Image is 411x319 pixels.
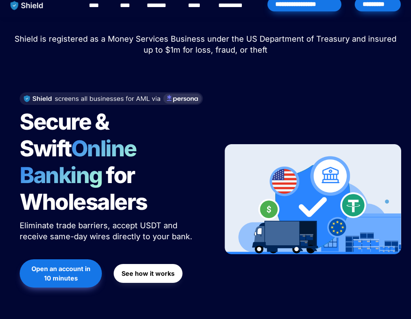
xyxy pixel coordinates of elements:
span: Online Banking [20,135,144,189]
span: for Wholesalers [20,162,147,215]
strong: See how it works [122,269,175,277]
span: Eliminate trade barriers, accept USDT and receive same-day wires directly to your bank. [20,221,192,241]
strong: Open an account in 10 minutes [31,265,92,282]
button: See how it works [114,264,182,283]
a: See how it works [114,260,182,287]
button: Open an account in 10 minutes [20,259,102,288]
a: Open an account in 10 minutes [20,255,102,291]
span: Secure & Swift [20,108,112,162]
span: Shield is registered as a Money Services Business under the US Department of Treasury and insured... [15,34,399,55]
